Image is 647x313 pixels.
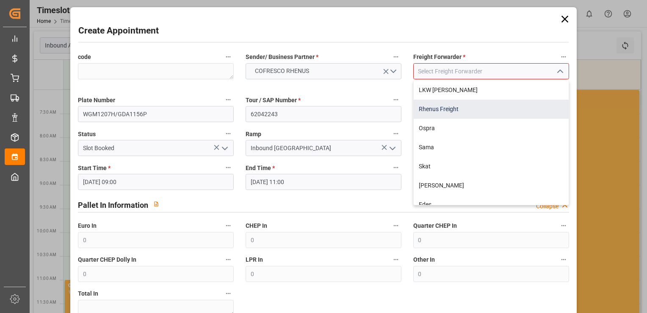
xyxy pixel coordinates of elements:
input: Select Freight Forwarder [413,63,569,79]
span: Quarter CHEP In [413,221,457,230]
button: CHEP In [390,220,401,231]
span: LPR In [246,255,263,264]
button: Quarter CHEP Dolly In [223,254,234,265]
input: DD-MM-YYYY HH:MM [246,174,401,190]
span: Start Time [78,164,111,173]
span: COFRESCO RHENUS [251,67,313,75]
span: CHEP In [246,221,267,230]
button: Status [223,128,234,139]
div: Skat [414,157,569,176]
button: Ramp [390,128,401,139]
span: Euro In [78,221,97,230]
button: Plate Number [223,94,234,105]
button: Sender/ Business Partner * [390,51,401,62]
div: LKW [PERSON_NAME] [414,81,569,100]
button: Tour / SAP Number * [390,94,401,105]
h2: Pallet In Information [78,199,148,211]
span: Total In [78,289,98,298]
span: Other In [413,255,435,264]
div: Ospra [414,119,569,138]
div: Edes [414,195,569,214]
h2: Create Appointment [78,24,159,38]
span: Sender/ Business Partner [246,53,318,61]
button: Euro In [223,220,234,231]
button: open menu [218,142,231,155]
button: Quarter CHEP In [558,220,569,231]
button: code [223,51,234,62]
input: DD-MM-YYYY HH:MM [78,174,234,190]
span: Ramp [246,130,261,139]
button: Total In [223,288,234,299]
button: open menu [385,142,398,155]
span: Status [78,130,96,139]
button: View description [148,196,164,212]
span: Plate Number [78,96,115,105]
button: close menu [553,65,566,78]
span: Tour / SAP Number [246,96,301,105]
span: Quarter CHEP Dolly In [78,255,136,264]
button: End Time * [390,162,401,173]
input: Type to search/select [78,140,234,156]
button: open menu [246,63,401,79]
span: code [78,53,91,61]
span: End Time [246,164,275,173]
button: Other In [558,254,569,265]
div: Rhenus Freight [414,100,569,119]
button: LPR In [390,254,401,265]
span: Freight Forwarder [413,53,465,61]
div: Sama [414,138,569,157]
button: Start Time * [223,162,234,173]
button: Freight Forwarder * [558,51,569,62]
div: [PERSON_NAME] [414,176,569,195]
div: Collapse [536,202,559,211]
input: Type to search/select [246,140,401,156]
